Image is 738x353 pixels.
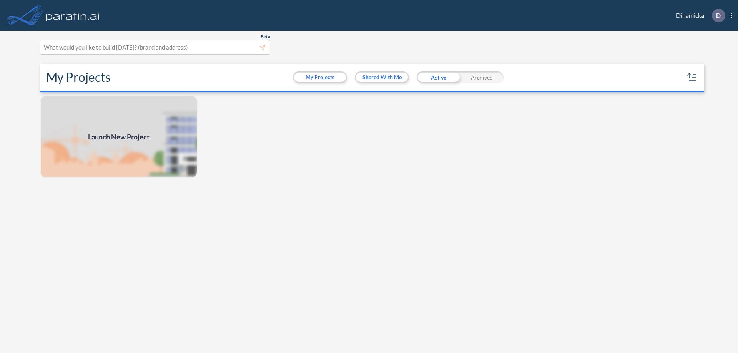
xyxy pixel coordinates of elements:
[44,8,101,23] img: logo
[716,12,721,19] p: D
[417,71,460,83] div: Active
[46,70,111,85] h2: My Projects
[88,132,150,142] span: Launch New Project
[40,95,198,178] img: add
[686,71,698,83] button: sort
[460,71,504,83] div: Archived
[261,34,270,40] span: Beta
[665,9,732,22] div: Dinamicka
[356,73,408,82] button: Shared With Me
[40,95,198,178] a: Launch New Project
[294,73,346,82] button: My Projects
